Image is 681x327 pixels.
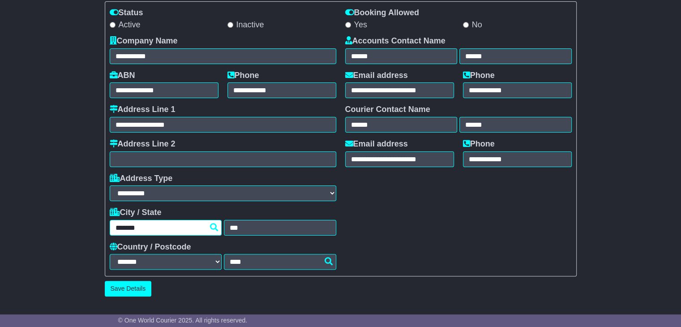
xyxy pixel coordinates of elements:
label: Company Name [110,36,178,46]
label: Phone [227,71,259,81]
label: Phone [463,71,495,81]
label: Address Line 2 [110,139,176,149]
label: City / State [110,208,162,218]
label: Address Type [110,174,173,184]
input: Yes [345,22,351,28]
label: Address Line 1 [110,105,176,115]
input: Active [110,22,116,28]
input: Inactive [227,22,233,28]
label: ABN [110,71,135,81]
label: Booking Allowed [345,8,419,18]
label: Courier Contact Name [345,105,430,115]
input: No [463,22,469,28]
label: Inactive [227,20,264,30]
label: Status [110,8,143,18]
label: Email address [345,71,408,81]
label: No [463,20,482,30]
label: Country / Postcode [110,242,191,252]
label: Active [110,20,141,30]
label: Phone [463,139,495,149]
button: Save Details [105,281,152,297]
label: Accounts Contact Name [345,36,445,46]
label: Yes [345,20,367,30]
span: © One World Courier 2025. All rights reserved. [118,317,248,324]
label: Email address [345,139,408,149]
